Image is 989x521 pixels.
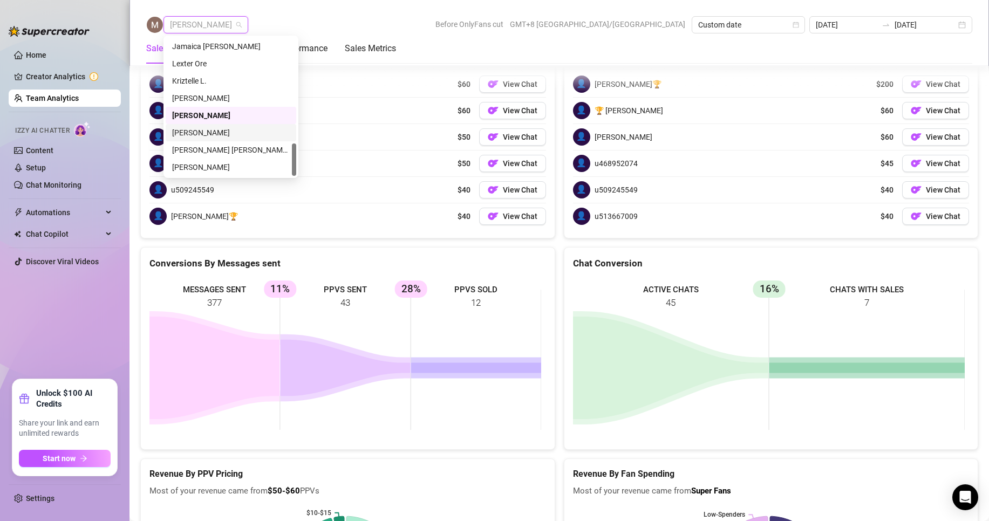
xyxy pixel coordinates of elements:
span: $50 [458,131,470,143]
span: $50 [458,157,470,169]
a: Discover Viral Videos [26,257,99,266]
a: Chat Monitoring [26,181,81,189]
div: [PERSON_NAME] [172,161,290,173]
div: Kriztelle L. [172,75,290,87]
a: OFView Chat [479,155,546,172]
img: OF [911,158,922,169]
span: gift [19,393,30,404]
span: $45 [881,157,893,169]
span: [PERSON_NAME] [595,131,652,143]
span: $200 [876,78,893,90]
img: OF [488,105,499,116]
span: View Chat [503,80,537,88]
span: Mariane Subia [170,17,242,33]
div: Lexter Ore [166,55,296,72]
span: u509245549 [595,184,638,196]
button: OFView Chat [902,76,969,93]
img: OF [911,184,922,195]
img: OF [911,211,922,222]
span: arrow-right [80,455,87,462]
span: thunderbolt [14,208,23,217]
span: 👤 [149,208,167,225]
a: OFView Chat [902,181,969,198]
span: View Chat [503,186,537,194]
span: View Chat [503,159,537,168]
div: Anjo Ty [166,124,296,141]
span: 🏆 [PERSON_NAME] [595,105,663,116]
img: OF [488,132,499,142]
div: [PERSON_NAME] [172,92,290,104]
input: Start date [816,19,877,31]
a: OFView Chat [479,76,546,93]
img: logo-BBDzfeDw.svg [9,26,90,37]
span: Izzy AI Chatter [15,126,70,136]
text: $10-$15 [306,509,331,517]
button: OFView Chat [479,128,546,146]
span: 👤 [149,102,167,119]
a: Setup [26,163,46,172]
span: $40 [881,184,893,196]
img: OF [911,132,922,142]
img: OF [488,158,499,169]
span: [PERSON_NAME]🏆 [595,78,661,90]
div: Chat Conversion [573,256,970,271]
span: calendar [793,22,799,28]
img: Chat Copilot [14,230,21,238]
span: $60 [458,78,470,90]
img: OF [488,79,499,90]
img: OF [488,211,499,222]
span: Custom date [698,17,799,33]
a: Team Analytics [26,94,79,102]
span: $40 [458,184,470,196]
button: OFView Chat [902,155,969,172]
span: View Chat [926,133,960,141]
a: Home [26,51,46,59]
a: Creator Analytics exclamation-circle [26,68,112,85]
div: [PERSON_NAME] [172,127,290,139]
span: View Chat [503,133,537,141]
h5: Revenue By PPV Pricing [149,468,546,481]
button: OFView Chat [479,102,546,119]
button: Start nowarrow-right [19,450,111,467]
button: OFView Chat [902,128,969,146]
span: 👤 [573,128,590,146]
img: OF [488,184,499,195]
span: $60 [881,105,893,116]
button: OFView Chat [902,102,969,119]
b: Super Fans [691,486,731,496]
span: View Chat [503,106,537,115]
div: Jamaica [PERSON_NAME] [172,40,290,52]
div: [PERSON_NAME] [172,109,290,121]
span: Most of your revenue came from PPVs [149,485,546,498]
div: Jamaica Hurtado [166,38,296,55]
span: 👤 [573,208,590,225]
span: $40 [458,210,470,222]
span: View Chat [926,106,960,115]
a: OFView Chat [479,208,546,225]
span: u513667009 [595,210,638,222]
span: Start now [43,454,76,463]
span: View Chat [926,159,960,168]
div: Sofia Husein [166,159,296,176]
span: 👤 [149,128,167,146]
a: Settings [26,494,54,503]
span: View Chat [503,212,537,221]
span: View Chat [926,186,960,194]
button: OFView Chat [479,181,546,198]
span: Most of your revenue came from [573,485,970,498]
button: OFView Chat [902,208,969,225]
span: $40 [881,210,893,222]
b: $50-$60 [268,486,300,496]
span: Automations [26,204,103,221]
div: Sales Metrics [345,42,396,55]
div: Open Intercom Messenger [952,484,978,510]
h5: Revenue By Fan Spending [573,468,970,481]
